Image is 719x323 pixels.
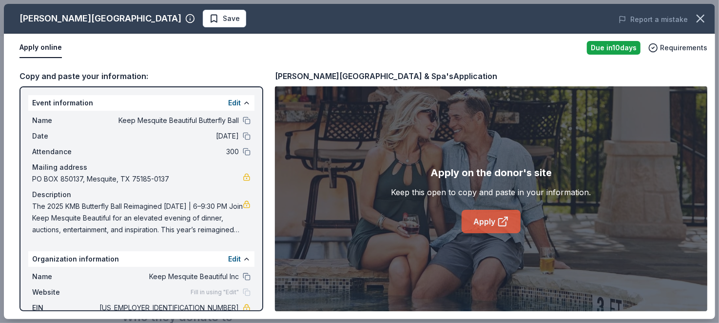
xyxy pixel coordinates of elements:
span: Date [32,130,97,142]
div: Keep this open to copy and paste in your information. [391,186,591,198]
span: Name [32,115,97,126]
span: Fill in using "Edit" [191,288,239,296]
span: Keep Mesquite Beautiful Butterfly Ball [97,115,239,126]
span: Website [32,286,97,298]
div: [PERSON_NAME][GEOGRAPHIC_DATA] & Spa's Application [275,70,497,82]
div: Description [32,189,251,201]
button: Apply online [19,38,62,58]
span: Attendance [32,146,97,158]
button: Requirements [648,42,707,54]
button: Edit [228,97,241,109]
div: Mailing address [32,161,251,173]
span: PO BOX 850137, Mesquite, TX 75185-0137 [32,173,243,185]
a: Apply [462,210,521,233]
div: Apply on the donor's site [430,165,552,181]
div: Event information [28,95,254,111]
button: Edit [228,253,241,265]
div: Organization information [28,251,254,267]
button: Report a mistake [619,14,688,25]
button: Save [203,10,246,27]
div: [PERSON_NAME][GEOGRAPHIC_DATA] [19,11,181,26]
span: Name [32,271,97,283]
span: [US_EMPLOYER_IDENTIFICATION_NUMBER] [97,302,239,314]
span: The 2025 KMB Butterfly Ball Reimagined [DATE] | 6–9:30 PM Join Keep Mesquite Beautiful for an ele... [32,201,243,236]
div: Copy and paste your information: [19,70,263,82]
div: Due in 10 days [587,41,641,55]
span: [DATE] [97,130,239,142]
span: EIN [32,302,97,314]
span: 300 [97,146,239,158]
span: Keep Mesquite Beautiful Inc [97,271,239,283]
span: Requirements [660,42,707,54]
span: Save [223,13,240,24]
